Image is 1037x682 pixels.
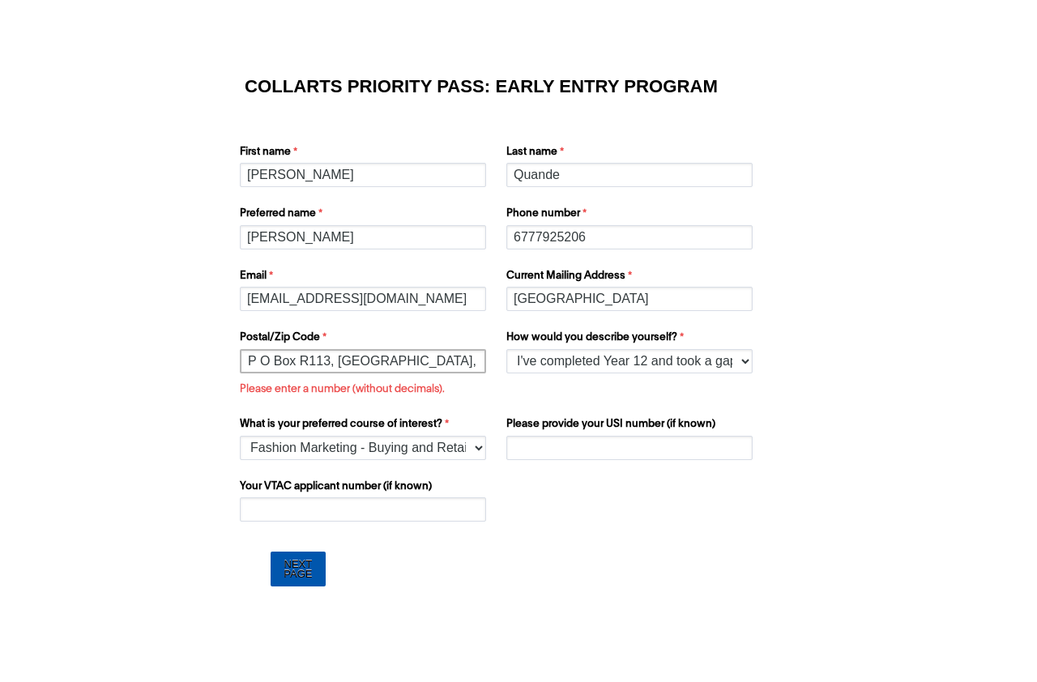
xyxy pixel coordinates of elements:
select: What is your preferred course of interest? [240,436,486,460]
label: Email [240,268,490,288]
label: First name [240,144,490,164]
label: Phone number [506,206,757,225]
input: Postal/Zip Code [240,349,486,373]
label: Last name [506,144,757,164]
input: Your VTAC applicant number (if known) [240,497,486,522]
label: Please provide your USI number (if known) [506,416,757,436]
input: Phone number [506,225,753,249]
label: Current Mailing Address [506,268,757,288]
label: What is your preferred course of interest? [240,416,490,436]
input: Email [240,287,486,311]
label: Preferred name [240,206,490,225]
input: Preferred name [240,225,486,249]
input: Current Mailing Address [506,287,753,311]
label: How would you describe yourself? [506,330,757,349]
label: Your VTAC applicant number (if known) [240,479,490,498]
h1: COLLARTS PRIORITY PASS: EARLY ENTRY PROGRAM [245,79,792,95]
span: Please enter a number (without decimals). [240,384,445,394]
input: Next Page [271,552,325,586]
input: Please provide your USI number (if known) [506,436,753,460]
select: How would you describe yourself? [506,349,753,373]
label: Postal/Zip Code [240,330,490,349]
input: First name [240,163,486,187]
input: Last name [506,163,753,187]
